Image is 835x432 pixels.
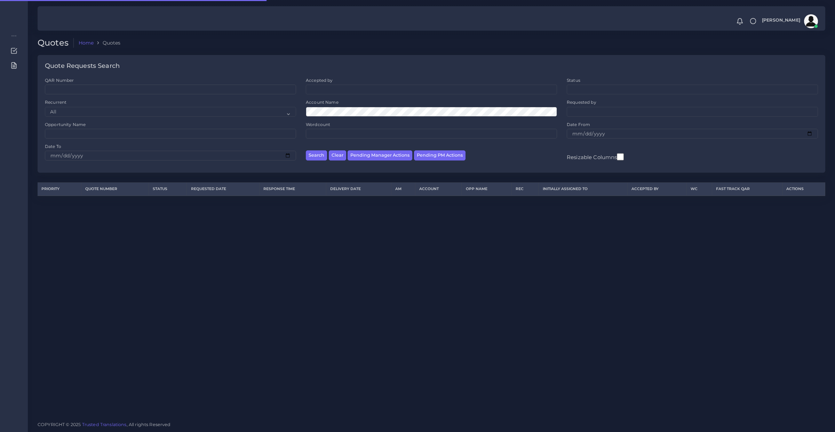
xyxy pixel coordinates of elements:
li: Quotes [94,39,120,46]
label: Requested by [567,99,596,105]
span: , All rights Reserved [127,421,171,428]
label: Wordcount [306,121,330,127]
th: Priority [38,183,81,196]
button: Pending Manager Actions [348,150,412,160]
label: Date To [45,143,61,149]
label: Recurrent [45,99,66,105]
img: avatar [804,14,818,28]
label: Accepted by [306,77,333,83]
label: Date From [567,121,590,127]
button: Clear [329,150,346,160]
th: AM [391,183,415,196]
th: Quote Number [81,183,149,196]
label: Status [567,77,580,83]
button: Search [306,150,327,160]
th: Fast Track QAR [712,183,782,196]
button: Pending PM Actions [414,150,466,160]
a: Trusted Translations [82,422,127,427]
th: WC [687,183,712,196]
th: Status [149,183,187,196]
label: QAR Number [45,77,74,83]
a: Home [79,39,94,46]
h2: Quotes [38,38,74,48]
th: Actions [782,183,825,196]
label: Opportunity Name [45,121,86,127]
th: Account [415,183,462,196]
label: Resizable Columns [567,152,624,161]
th: Initially Assigned to [539,183,628,196]
a: [PERSON_NAME]avatar [758,14,820,28]
input: Resizable Columns [617,152,624,161]
th: REC [511,183,539,196]
th: Opp Name [462,183,511,196]
span: COPYRIGHT © 2025 [38,421,171,428]
span: [PERSON_NAME] [762,18,800,23]
th: Requested Date [187,183,260,196]
h4: Quote Requests Search [45,62,120,70]
th: Accepted by [627,183,686,196]
th: Response Time [260,183,326,196]
th: Delivery Date [326,183,391,196]
label: Account Name [306,99,339,105]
